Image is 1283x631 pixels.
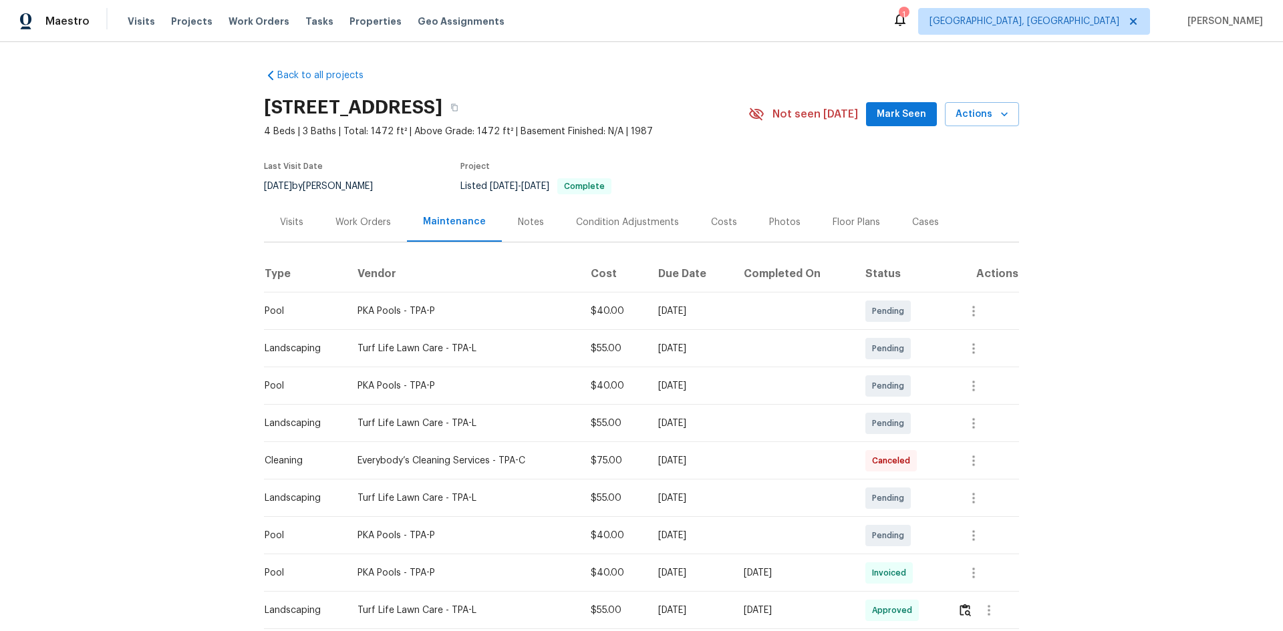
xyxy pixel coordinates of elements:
span: Pending [872,417,909,430]
button: Review Icon [958,594,973,626]
div: Landscaping [265,417,336,430]
span: Not seen [DATE] [772,108,858,121]
span: Mark Seen [877,106,926,123]
span: [DATE] [490,182,518,191]
span: Project [460,162,490,170]
div: PKA Pools - TPA-P [358,566,569,580]
span: [DATE] [521,182,549,191]
div: PKA Pools - TPA-P [358,379,569,393]
span: Complete [559,182,610,190]
span: Maestro [45,15,90,28]
div: $40.00 [591,379,637,393]
th: Actions [947,255,1019,292]
div: [DATE] [744,566,843,580]
div: Turf Life Lawn Care - TPA-L [358,417,569,430]
div: $75.00 [591,454,637,467]
span: Approved [872,604,917,617]
div: by [PERSON_NAME] [264,178,389,194]
th: Due Date [648,255,733,292]
span: Work Orders [229,15,289,28]
div: Notes [518,216,544,229]
h2: [STREET_ADDRESS] [264,101,442,114]
div: Pool [265,529,336,542]
span: [GEOGRAPHIC_DATA], [GEOGRAPHIC_DATA] [930,15,1119,28]
span: Properties [349,15,402,28]
div: [DATE] [658,529,722,542]
button: Mark Seen [866,102,937,127]
img: Review Icon [960,604,971,616]
span: [DATE] [264,182,292,191]
div: Pool [265,304,336,318]
div: Visits [280,216,303,229]
span: - [490,182,549,191]
div: Cleaning [265,454,336,467]
div: Pool [265,379,336,393]
span: Actions [956,106,1008,123]
span: Pending [872,379,909,393]
div: Turf Life Lawn Care - TPA-L [358,491,569,505]
a: Back to all projects [264,69,392,82]
button: Copy Address [442,95,466,120]
th: Vendor [347,255,580,292]
div: [DATE] [658,342,722,355]
div: [DATE] [658,304,722,318]
span: Projects [171,15,212,28]
div: [DATE] [658,454,722,467]
th: Completed On [733,255,854,292]
span: Geo Assignments [418,15,505,28]
span: Pending [872,304,909,318]
div: Costs [711,216,737,229]
span: [PERSON_NAME] [1182,15,1263,28]
div: Turf Life Lawn Care - TPA-L [358,604,569,617]
div: Floor Plans [833,216,880,229]
div: Maintenance [423,215,486,228]
div: $55.00 [591,417,637,430]
div: $55.00 [591,342,637,355]
div: [DATE] [658,566,722,580]
div: Condition Adjustments [576,216,679,229]
span: Last Visit Date [264,162,323,170]
div: $40.00 [591,566,637,580]
div: [DATE] [658,379,722,393]
span: Listed [460,182,611,191]
div: Cases [912,216,939,229]
div: [DATE] [658,491,722,505]
span: Canceled [872,454,915,467]
div: Work Orders [335,216,391,229]
span: Invoiced [872,566,911,580]
div: $55.00 [591,604,637,617]
span: Pending [872,491,909,505]
th: Type [264,255,347,292]
div: Everybody’s Cleaning Services - TPA-C [358,454,569,467]
span: Pending [872,342,909,355]
div: [DATE] [744,604,843,617]
div: Landscaping [265,342,336,355]
div: 1 [899,8,908,21]
div: $40.00 [591,529,637,542]
span: Visits [128,15,155,28]
div: Pool [265,566,336,580]
div: $55.00 [591,491,637,505]
th: Cost [580,255,648,292]
div: Photos [769,216,801,229]
span: Pending [872,529,909,542]
button: Actions [945,102,1019,127]
th: Status [855,255,947,292]
div: Landscaping [265,491,336,505]
div: $40.00 [591,304,637,318]
span: 4 Beds | 3 Baths | Total: 1472 ft² | Above Grade: 1472 ft² | Basement Finished: N/A | 1987 [264,125,748,138]
div: [DATE] [658,604,722,617]
div: PKA Pools - TPA-P [358,304,569,318]
div: PKA Pools - TPA-P [358,529,569,542]
span: Tasks [305,17,333,26]
div: Landscaping [265,604,336,617]
div: [DATE] [658,417,722,430]
div: Turf Life Lawn Care - TPA-L [358,342,569,355]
